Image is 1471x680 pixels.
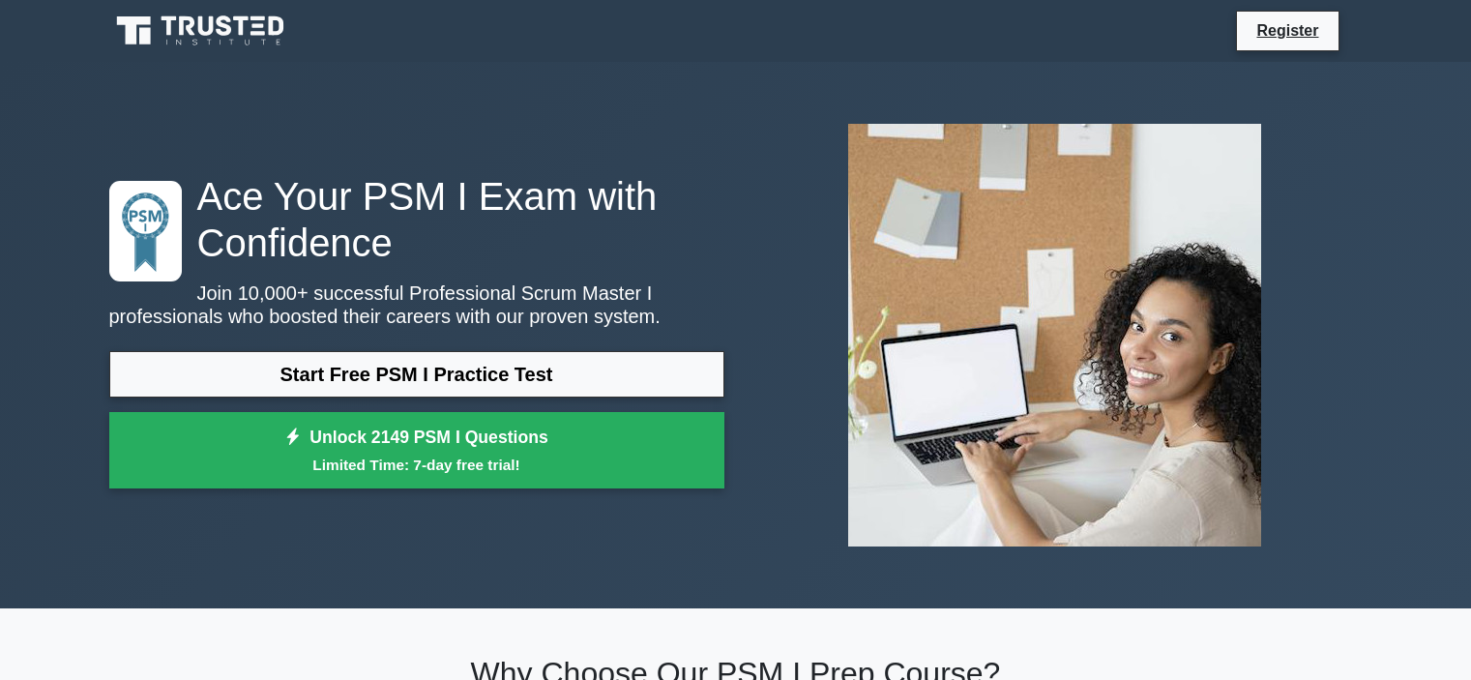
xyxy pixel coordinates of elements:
[109,351,724,398] a: Start Free PSM I Practice Test
[1245,18,1330,43] a: Register
[133,454,700,476] small: Limited Time: 7-day free trial!
[109,412,724,489] a: Unlock 2149 PSM I QuestionsLimited Time: 7-day free trial!
[109,281,724,328] p: Join 10,000+ successful Professional Scrum Master I professionals who boosted their careers with ...
[109,173,724,266] h1: Ace Your PSM I Exam with Confidence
